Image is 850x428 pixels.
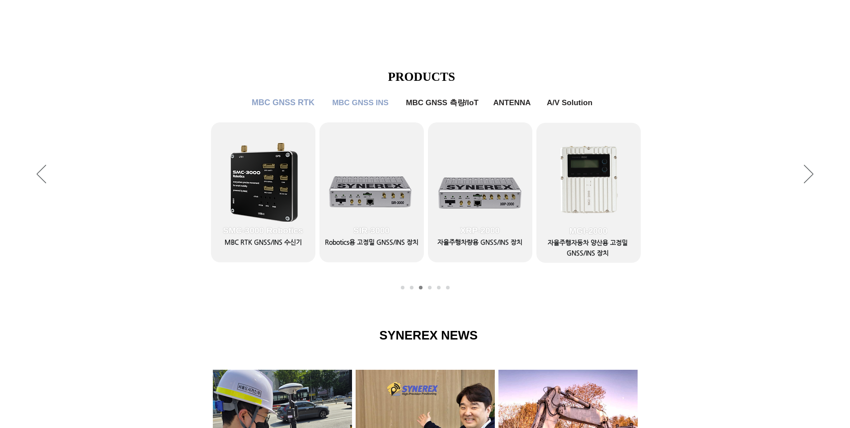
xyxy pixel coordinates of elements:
[428,286,432,289] a: MBC GNSS 측량/IoT
[247,94,319,112] a: MBC GNSS RTK
[380,329,478,342] span: SYNEREX NEWS
[683,144,850,428] iframe: Wix Chat
[319,122,424,262] a: SIR-3000
[406,98,479,108] span: MBC GNSS 측량/IoT
[223,226,303,236] span: SMC-3000 Robotics
[446,286,450,289] a: A/V Solution
[489,94,535,112] a: ANTENNA
[211,122,315,262] a: SMC-3000 Robotics
[401,286,404,289] a: MBC GNSS RTK1
[399,94,486,112] a: MBC GNSS 측량/IoT
[569,226,607,236] span: MGI-2000
[540,94,600,112] a: A/V Solution
[547,98,592,107] span: A/V Solution
[493,98,531,107] span: ANTENNA
[428,122,532,262] a: XRP-2000
[460,226,500,236] span: XRP-2000
[410,286,413,289] a: MBC GNSS RTK2
[332,98,389,107] span: MBC GNSS INS
[37,165,46,185] button: 이전
[398,286,452,289] nav: 슬라이드
[252,98,315,107] span: MBC GNSS RTK
[353,226,390,236] span: SIR-3000
[388,70,456,84] span: PRODUCTS
[419,286,423,289] a: MBC GNSS INS
[437,286,441,289] a: ANTENNA
[536,123,641,263] a: MGI-2000
[327,94,394,112] a: MBC GNSS INS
